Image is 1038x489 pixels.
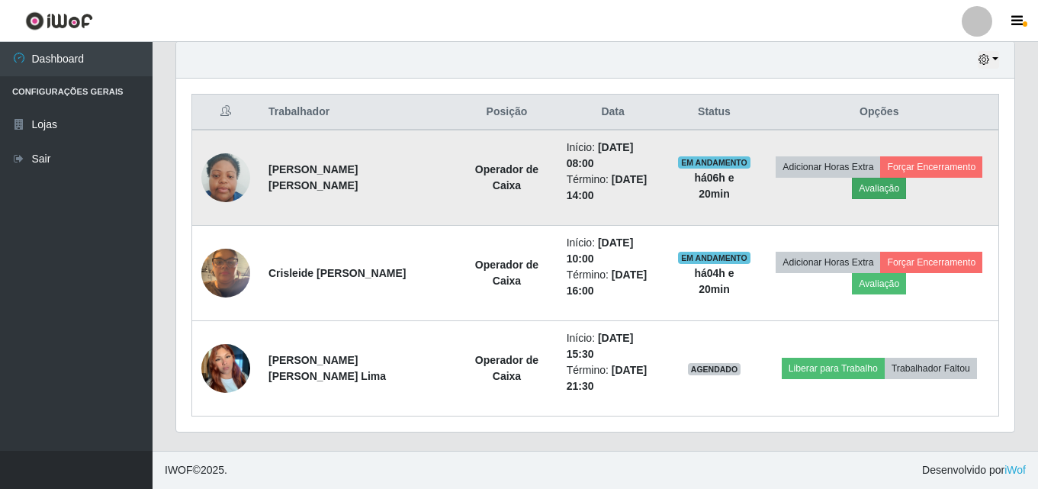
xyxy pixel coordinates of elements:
[567,267,660,299] li: Término:
[1004,464,1026,476] a: iWof
[567,235,660,267] li: Início:
[760,95,999,130] th: Opções
[475,354,538,382] strong: Operador de Caixa
[776,252,880,273] button: Adicionar Horas Extra
[259,95,456,130] th: Trabalhador
[567,141,634,169] time: [DATE] 08:00
[880,156,982,178] button: Forçar Encerramento
[880,252,982,273] button: Forçar Encerramento
[782,358,885,379] button: Liberar para Trabalho
[567,332,634,360] time: [DATE] 15:30
[694,172,734,200] strong: há 06 h e 20 min
[922,462,1026,478] span: Desenvolvido por
[268,163,358,191] strong: [PERSON_NAME] [PERSON_NAME]
[668,95,760,130] th: Status
[688,363,741,375] span: AGENDADO
[201,240,250,305] img: 1751716500415.jpeg
[567,236,634,265] time: [DATE] 10:00
[268,267,406,279] strong: Crisleide [PERSON_NAME]
[475,163,538,191] strong: Operador de Caixa
[558,95,669,130] th: Data
[567,140,660,172] li: Início:
[201,336,250,401] img: 1739276484437.jpeg
[475,259,538,287] strong: Operador de Caixa
[694,267,734,295] strong: há 04 h e 20 min
[165,462,227,478] span: © 2025 .
[776,156,880,178] button: Adicionar Horas Extra
[678,252,750,264] span: EM ANDAMENTO
[165,464,193,476] span: IWOF
[567,330,660,362] li: Início:
[25,11,93,31] img: CoreUI Logo
[567,362,660,394] li: Término:
[678,156,750,169] span: EM ANDAMENTO
[885,358,977,379] button: Trabalhador Faltou
[852,178,906,199] button: Avaliação
[852,273,906,294] button: Avaliação
[268,354,386,382] strong: [PERSON_NAME] [PERSON_NAME] Lima
[567,172,660,204] li: Término:
[456,95,557,130] th: Posição
[201,146,250,211] img: 1709225632480.jpeg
